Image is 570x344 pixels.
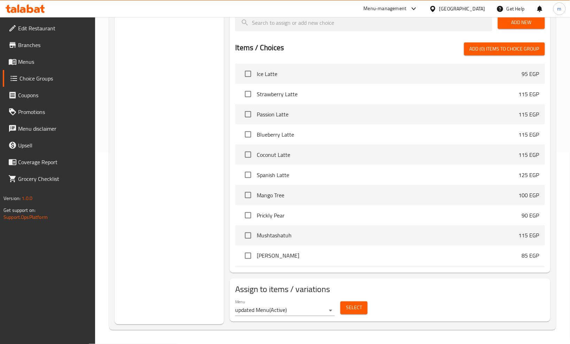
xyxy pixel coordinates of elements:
[519,171,539,179] p: 125 EGP
[3,120,95,137] a: Menu disclaimer
[20,74,90,83] span: Choice Groups
[439,5,485,13] div: [GEOGRAPHIC_DATA]
[3,87,95,104] a: Coupons
[519,231,539,240] p: 115 EGP
[257,171,518,179] span: Spanish Latte
[3,104,95,120] a: Promotions
[241,67,255,81] span: Select choice
[257,252,522,260] span: [PERSON_NAME]
[503,18,539,27] span: Add New
[257,211,522,220] span: Prickly Pear
[519,110,539,119] p: 115 EGP
[241,127,255,142] span: Select choice
[241,228,255,243] span: Select choice
[241,188,255,202] span: Select choice
[235,300,245,304] label: Menu
[3,20,95,37] a: Edit Restaurant
[340,301,368,314] button: Select
[18,24,90,32] span: Edit Restaurant
[241,147,255,162] span: Select choice
[3,213,48,222] a: Support.OpsPlatform
[498,16,545,29] button: Add New
[18,175,90,183] span: Grocery Checklist
[557,5,562,13] span: m
[257,191,518,199] span: Mango Tree
[3,70,95,87] a: Choice Groups
[22,194,32,203] span: 1.0.0
[257,231,518,240] span: Mushtashatuh
[519,151,539,159] p: 115 EGP
[241,107,255,122] span: Select choice
[241,87,255,101] span: Select choice
[257,130,518,139] span: Blueberry Latte
[241,168,255,182] span: Select choice
[257,70,522,78] span: Ice Latte
[519,130,539,139] p: 115 EGP
[235,43,284,53] h2: Items / Choices
[470,45,539,53] span: Add (0) items to choice group
[241,249,255,263] span: Select choice
[3,154,95,170] a: Coverage Report
[235,284,545,295] h2: Assign to items / variations
[18,141,90,150] span: Upsell
[522,211,539,220] p: 90 EGP
[3,37,95,53] a: Branches
[18,108,90,116] span: Promotions
[257,90,518,98] span: Strawberry Latte
[257,151,518,159] span: Coconut Latte
[18,41,90,49] span: Branches
[3,53,95,70] a: Menus
[18,158,90,166] span: Coverage Report
[522,252,539,260] p: 85 EGP
[519,90,539,98] p: 115 EGP
[18,124,90,133] span: Menu disclaimer
[18,58,90,66] span: Menus
[3,137,95,154] a: Upsell
[241,208,255,223] span: Select choice
[3,206,36,215] span: Get support on:
[364,5,407,13] div: Menu-management
[257,110,518,119] span: Passion Latte
[464,43,545,55] button: Add (0) items to choice group
[18,91,90,99] span: Coupons
[522,70,539,78] p: 95 EGP
[235,14,492,31] input: search
[3,194,21,203] span: Version:
[346,304,362,312] span: Select
[235,305,334,316] div: updated Menu(Active)
[519,191,539,199] p: 100 EGP
[3,170,95,187] a: Grocery Checklist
